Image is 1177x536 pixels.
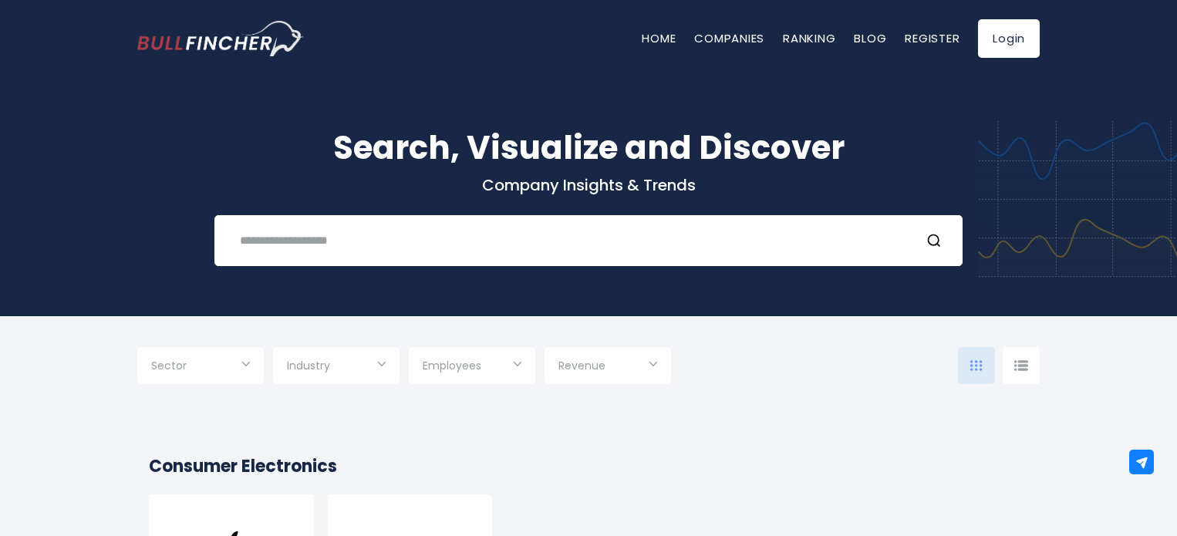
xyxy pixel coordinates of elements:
[905,30,959,46] a: Register
[137,21,303,56] a: Go to homepage
[137,175,1040,195] p: Company Insights & Trends
[642,30,676,46] a: Home
[1014,360,1028,371] img: icon-comp-list-view.svg
[558,359,605,373] span: Revenue
[287,359,330,373] span: Industry
[854,30,886,46] a: Blog
[558,353,657,381] input: Selection
[287,353,386,381] input: Selection
[149,453,1028,479] h2: Consumer Electronics
[978,19,1040,58] a: Login
[151,353,250,381] input: Selection
[926,231,946,251] button: Search
[970,360,983,371] img: icon-comp-grid.svg
[137,21,304,56] img: Bullfincher logo
[694,30,764,46] a: Companies
[137,123,1040,172] h1: Search, Visualize and Discover
[423,353,521,381] input: Selection
[783,30,835,46] a: Ranking
[423,359,481,373] span: Employees
[151,359,187,373] span: Sector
